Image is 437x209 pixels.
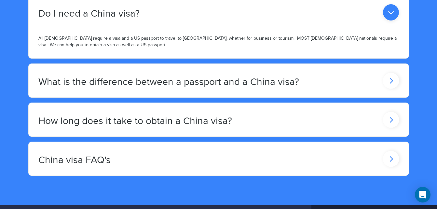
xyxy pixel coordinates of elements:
div: Open Intercom Messenger [415,187,430,202]
h2: China visa FAQ's [38,155,111,166]
h2: Do I need a China visa? [38,8,140,19]
h2: How long does it take to obtain a China visa? [38,116,232,127]
h2: What is the difference between a passport and a China visa? [38,77,299,88]
p: All [DEMOGRAPHIC_DATA] require a visa and a US passport to travel to [GEOGRAPHIC_DATA], whether f... [38,35,399,49]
